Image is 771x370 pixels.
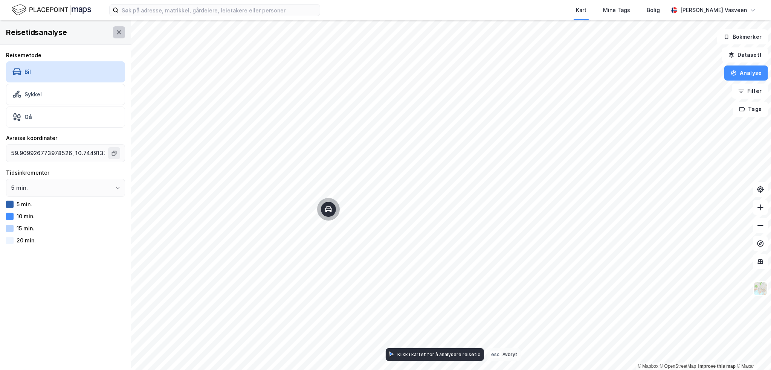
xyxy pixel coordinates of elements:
[724,65,768,81] button: Analyse
[660,364,696,369] a: OpenStreetMap
[6,134,125,143] div: Avreise koordinater
[6,51,125,60] div: Reisemetode
[6,179,125,196] input: ClearOpen
[24,69,31,75] div: Bil
[732,84,768,99] button: Filter
[119,5,320,16] input: Søk på adresse, matrikkel, gårdeiere, leietakere eller personer
[576,6,586,15] div: Kart
[733,334,771,370] div: Kontrollprogram for chat
[733,102,768,117] button: Tags
[6,145,110,162] input: Klikk i kartet for å velge avreisested
[698,364,736,369] a: Improve this map
[733,334,771,370] iframe: Chat Widget
[17,213,35,219] div: 10 min.
[24,91,42,97] div: Sykkel
[490,351,501,358] div: esc
[722,47,768,62] button: Datasett
[115,185,121,191] button: Open
[503,352,518,357] div: Avbryt
[717,29,768,44] button: Bokmerker
[603,6,630,15] div: Mine Tags
[647,6,660,15] div: Bolig
[638,364,658,369] a: Mapbox
[321,202,336,217] div: Map marker
[680,6,747,15] div: [PERSON_NAME] Vasveen
[12,3,91,17] img: logo.f888ab2527a4732fd821a326f86c7f29.svg
[17,237,36,244] div: 20 min.
[753,282,768,296] img: Z
[17,201,32,207] div: 5 min.
[24,114,32,120] div: Gå
[398,352,481,357] div: Klikk i kartet for å analysere reisetid
[17,225,34,231] div: 15 min.
[6,26,67,38] div: Reisetidsanalyse
[6,168,125,177] div: Tidsinkrementer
